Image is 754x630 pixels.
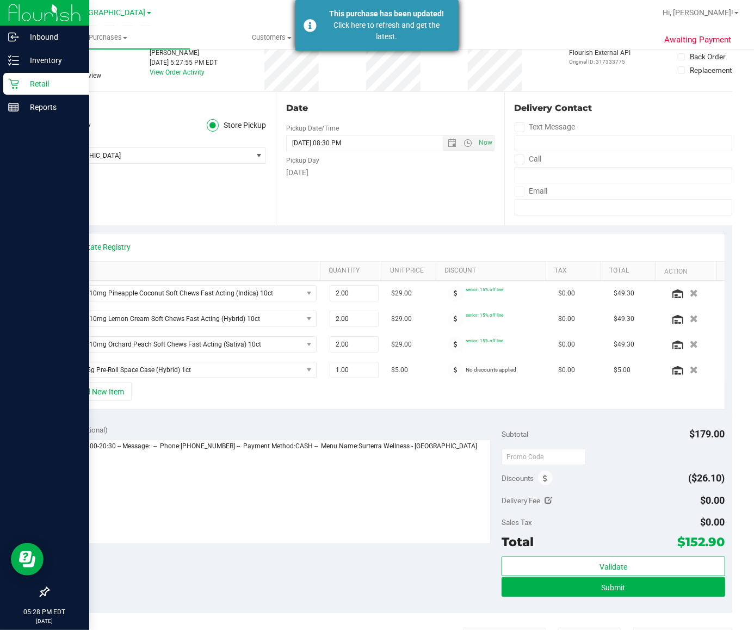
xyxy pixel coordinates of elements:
span: $29.00 [392,288,412,299]
span: select [252,148,265,163]
div: Replacement [690,65,732,76]
button: Submit [502,577,725,597]
span: $29.00 [392,314,412,324]
span: No discounts applied [466,367,517,373]
a: Discount [444,267,541,275]
inline-svg: Reports [8,102,19,113]
span: $49.30 [614,339,634,350]
a: Purchases [26,26,190,49]
div: Delivery Contact [515,102,732,115]
span: $49.30 [614,314,634,324]
span: senior: 15% off line [466,338,504,343]
p: Inventory [19,54,84,67]
span: WNA 10mg Lemon Cream Soft Chews Fast Acting (Hybrid) 10ct [63,311,303,326]
button: Validate [502,557,725,576]
a: SKU [64,267,316,275]
i: Edit Delivery Fee [545,497,552,504]
span: $5.00 [614,365,631,375]
a: Customers [190,26,354,49]
span: Open the time view [459,139,477,147]
input: Promo Code [502,449,586,465]
input: Format: (999) 999-9999 [515,167,732,183]
span: WNA 10mg Pineapple Coconut Soft Chews Fast Acting (Indica) 10ct [63,286,303,301]
input: Format: (999) 999-9999 [515,135,732,151]
iframe: Resource center [11,543,44,576]
p: 05:28 PM EDT [5,607,84,617]
label: Email [515,183,548,199]
span: Awaiting Payment [664,34,731,46]
button: + Add New Item [64,382,132,401]
span: Customers [190,33,353,42]
div: Flourish External API [569,48,631,66]
span: Validate [600,563,627,571]
p: Reports [19,101,84,114]
inline-svg: Inbound [8,32,19,42]
div: This purchase has been updated! [323,8,450,20]
span: Total [502,534,534,549]
span: senior: 15% off line [466,312,504,318]
div: [DATE] [286,167,494,178]
span: [GEOGRAPHIC_DATA] [48,148,252,163]
div: [DATE] 5:27:55 PM EDT [150,58,218,67]
label: Store Pickup [207,119,267,132]
span: $29.00 [392,339,412,350]
a: Tax [554,267,596,275]
inline-svg: Inventory [8,55,19,66]
span: $0.00 [558,339,575,350]
p: Original ID: 317333775 [569,58,631,66]
span: $0.00 [558,314,575,324]
th: Action [655,262,716,281]
span: $0.00 [701,516,725,528]
p: Inbound [19,30,84,44]
span: WNA 10mg Orchard Peach Soft Chews Fast Acting (Sativa) 10ct [63,337,303,352]
div: Location [48,102,266,115]
span: Sales Tax [502,518,532,527]
inline-svg: Retail [8,78,19,89]
span: $0.00 [701,495,725,506]
a: Total [609,267,651,275]
label: Call [515,151,542,167]
div: Date [286,102,494,115]
span: ($26.10) [689,472,725,484]
span: $152.90 [678,534,725,549]
input: 2.00 [330,286,378,301]
label: Pickup Day [286,156,319,165]
span: $49.30 [614,288,634,299]
input: 2.00 [330,337,378,352]
span: [GEOGRAPHIC_DATA] [71,8,146,17]
span: NO DATA FOUND [63,362,317,378]
p: [DATE] [5,617,84,625]
span: NO DATA FOUND [63,285,317,301]
span: $0.00 [558,365,575,375]
span: Discounts [502,468,534,488]
a: Unit Price [390,267,432,275]
div: [PERSON_NAME] [150,48,218,58]
span: $179.00 [690,428,725,440]
span: Delivery Fee [502,496,540,505]
div: Back Order [690,51,726,62]
span: FT 0.5g Pre-Roll Space Case (Hybrid) 1ct [63,362,303,378]
span: $5.00 [392,365,409,375]
span: $0.00 [558,288,575,299]
p: Retail [19,77,84,90]
input: 1.00 [330,362,378,378]
label: Pickup Date/Time [286,123,339,133]
span: Submit [601,583,625,592]
span: Set Current date [476,135,495,151]
span: Hi, [PERSON_NAME]! [663,8,733,17]
a: View State Registry [66,242,131,252]
span: Subtotal [502,430,528,438]
a: Quantity [329,267,377,275]
span: NO DATA FOUND [63,311,317,327]
span: Open the date view [443,139,461,147]
span: Purchases [26,33,190,42]
input: 2.00 [330,311,378,326]
a: View Order Activity [150,69,205,76]
label: Text Message [515,119,576,135]
div: Click here to refresh and get the latest. [323,20,450,42]
span: NO DATA FOUND [63,336,317,353]
span: senior: 15% off line [466,287,504,292]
